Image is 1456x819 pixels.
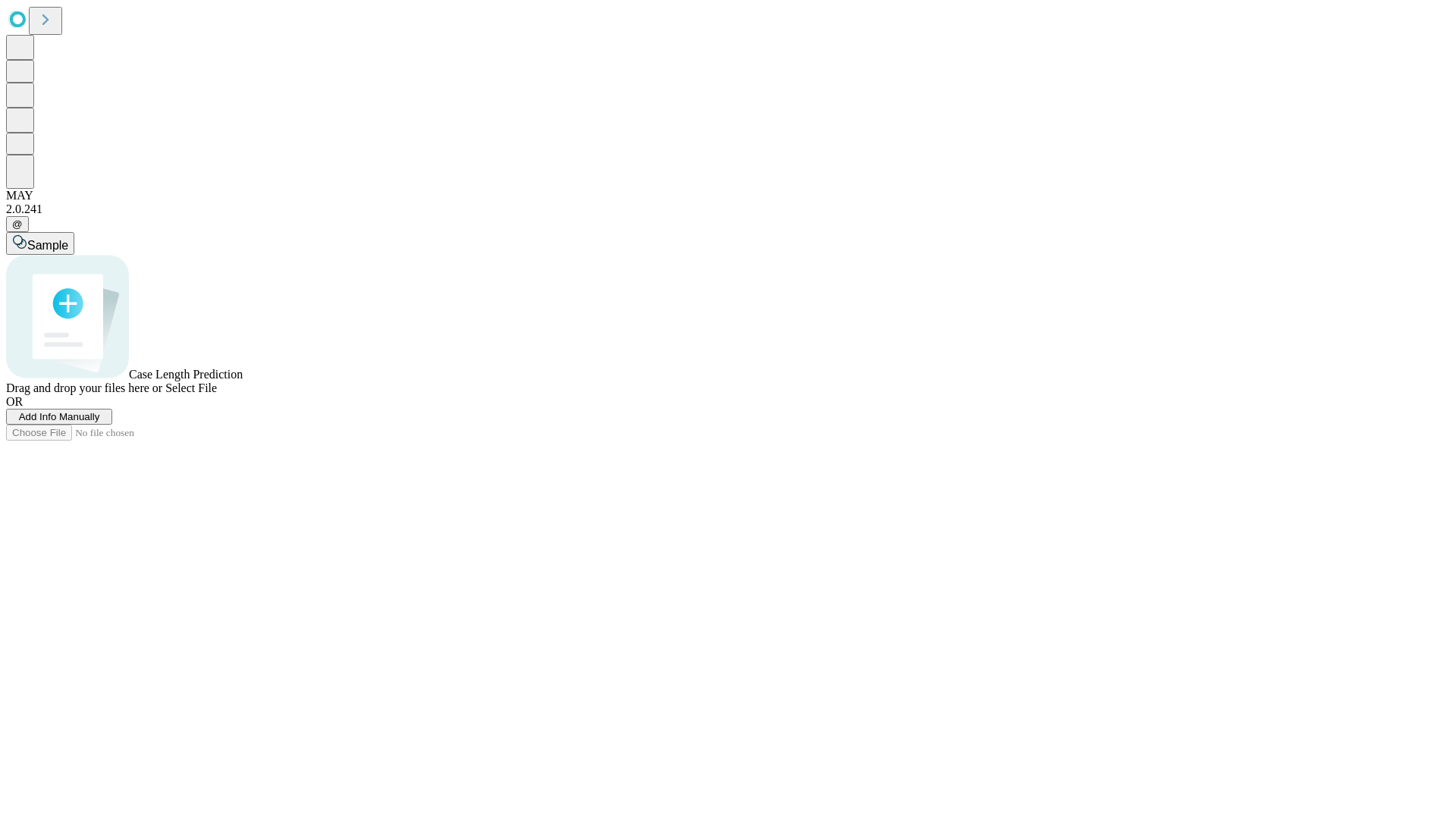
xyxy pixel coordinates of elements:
span: Case Length Prediction [129,368,243,381]
button: @ [6,216,29,232]
div: MAY [6,189,1450,202]
span: Drag and drop your files here or [6,381,162,394]
span: Select File [165,381,217,394]
span: Sample [27,239,68,252]
div: 2.0.241 [6,202,1450,216]
button: Add Info Manually [6,409,112,425]
button: Sample [6,232,74,255]
span: OR [6,395,23,408]
span: @ [12,218,23,230]
span: Add Info Manually [19,411,100,422]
